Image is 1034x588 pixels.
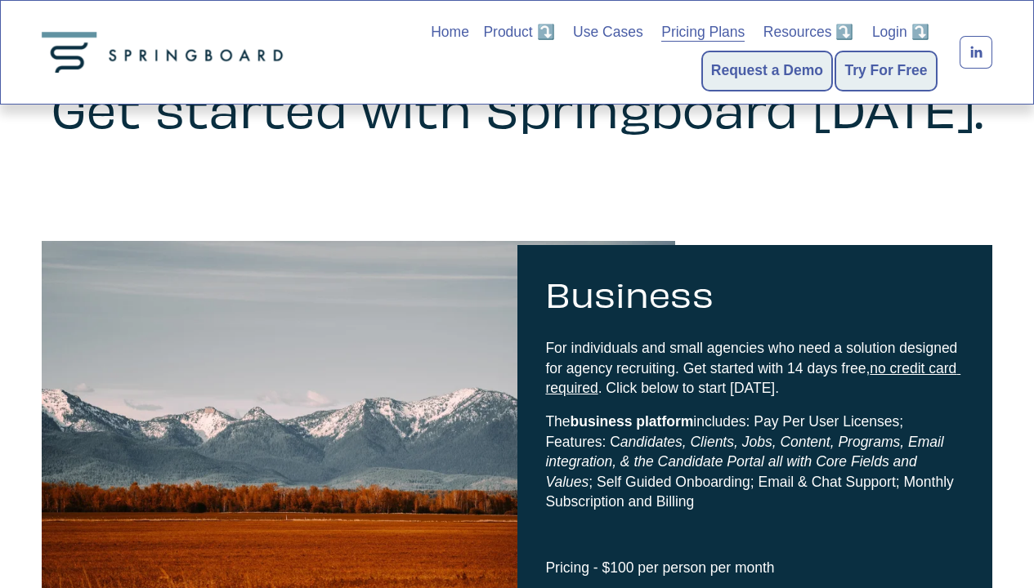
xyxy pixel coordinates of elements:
a: folder dropdown [483,20,554,43]
a: Pricing Plans [661,20,745,43]
img: Springboard Technologies [42,32,290,73]
h2: Get started with Springboard [DATE]. [42,82,993,133]
a: Request a Demo [711,60,823,82]
a: Home [431,20,469,43]
a: Try For Free [844,60,927,82]
em: andidates, Clients, Jobs, Content, Programs, Email integration, & the Candidate Portal all with C... [545,434,947,490]
p: For individuals and small agencies who need a solution designed for agency recruiting. Get starte... [545,338,964,399]
strong: business platform [571,413,694,430]
p: Pricing - $100 per person per month [545,558,964,578]
a: Use Cases [573,20,643,43]
a: folder dropdown [763,20,854,43]
span: Product ⤵️ [483,22,554,42]
p: The includes: Pay Per User Licenses; Features: C ; Self Guided Onboarding; Email & Chat Support; ... [545,412,964,512]
h3: Business [545,274,964,312]
span: Login ⤵️ [872,22,929,42]
a: LinkedIn [960,36,992,69]
a: folder dropdown [872,20,929,43]
span: Resources ⤵️ [763,22,854,42]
